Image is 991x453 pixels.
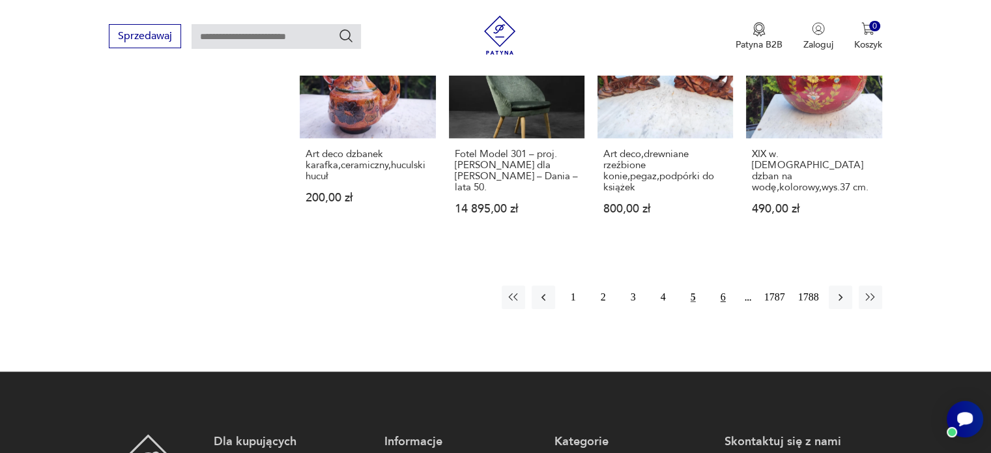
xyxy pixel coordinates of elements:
[854,22,882,51] button: 0Koszyk
[736,22,783,51] button: Patyna B2B
[306,149,429,182] h3: Art deco dzbanek karafka,ceramiczny,huculski hucuł
[761,285,788,309] button: 1787
[306,192,429,203] p: 200,00 zł
[562,285,585,309] button: 1
[109,24,181,48] button: Sprzedawaj
[622,285,645,309] button: 3
[711,285,735,309] button: 6
[480,16,519,55] img: Patyna - sklep z meblami i dekoracjami vintage
[682,285,705,309] button: 5
[603,149,727,193] h3: Art deco,drewniane rzeźbione konie,pegaz,podpórki do książek
[597,3,733,240] a: Art deco,drewniane rzeźbione konie,pegaz,podpórki do książekArt deco,drewniane rzeźbione konie,pe...
[384,434,541,450] p: Informacje
[752,203,876,214] p: 490,00 zł
[803,22,833,51] button: Zaloguj
[603,203,727,214] p: 800,00 zł
[854,38,882,51] p: Koszyk
[812,22,825,35] img: Ikonka użytkownika
[947,401,983,437] iframe: Smartsupp widget button
[869,21,880,32] div: 0
[455,149,579,193] h3: Fotel Model 301 – proj. [PERSON_NAME] dla [PERSON_NAME] – Dania – lata 50.
[736,38,783,51] p: Patyna B2B
[214,434,371,450] p: Dla kupujących
[803,38,833,51] p: Zaloguj
[338,28,354,44] button: Szukaj
[753,22,766,37] img: Ikona medalu
[554,434,711,450] p: Kategorie
[652,285,675,309] button: 4
[300,3,435,240] a: Art deco dzbanek karafka,ceramiczny,huculski hucułArt deco dzbanek karafka,ceramiczny,huculski hu...
[752,149,876,193] h3: XIX w.[DEMOGRAPHIC_DATA] dzban na wodę,kolorowy,wys.37 cm.
[736,22,783,51] a: Ikona medaluPatyna B2B
[455,203,579,214] p: 14 895,00 zł
[746,3,882,240] a: XIX w.hinduski dzban na wodę,kolorowy,wys.37 cm.XIX w.[DEMOGRAPHIC_DATA] dzban na wodę,kolorowy,w...
[449,3,584,240] a: Fotel Model 301 – proj. Ejvind A. Johansson dla Godtfred H. Petersen – Dania – lata 50.Fotel Mode...
[795,285,822,309] button: 1788
[725,434,882,450] p: Skontaktuj się z nami
[592,285,615,309] button: 2
[109,33,181,42] a: Sprzedawaj
[861,22,874,35] img: Ikona koszyka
